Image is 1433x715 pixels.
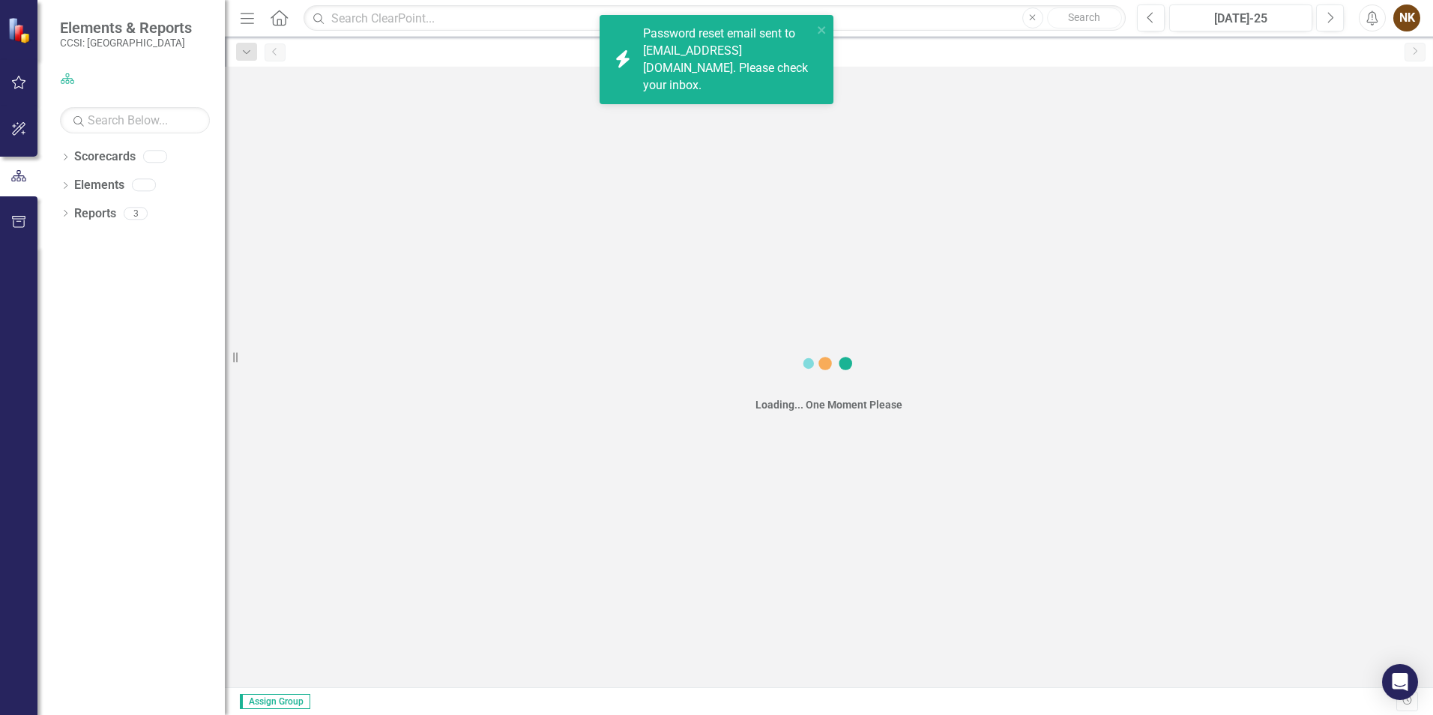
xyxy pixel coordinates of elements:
span: Search [1068,11,1100,23]
button: Search [1047,7,1122,28]
div: Password reset email sent to [EMAIL_ADDRESS][DOMAIN_NAME]. Please check your inbox. [643,25,812,94]
div: Loading... One Moment Please [755,397,902,412]
div: [DATE]-25 [1174,10,1307,28]
div: 3 [124,207,148,220]
a: Elements [74,177,124,194]
div: Open Intercom Messenger [1382,664,1418,700]
button: [DATE]-25 [1169,4,1312,31]
span: Elements & Reports [60,19,192,37]
input: Search ClearPoint... [304,5,1126,31]
input: Search Below... [60,107,210,133]
button: close [817,21,827,38]
small: CCSI: [GEOGRAPHIC_DATA] [60,37,192,49]
a: Scorecards [74,148,136,166]
button: NK [1393,4,1420,31]
a: Reports [74,205,116,223]
span: Assign Group [240,694,310,709]
img: ClearPoint Strategy [7,17,34,43]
